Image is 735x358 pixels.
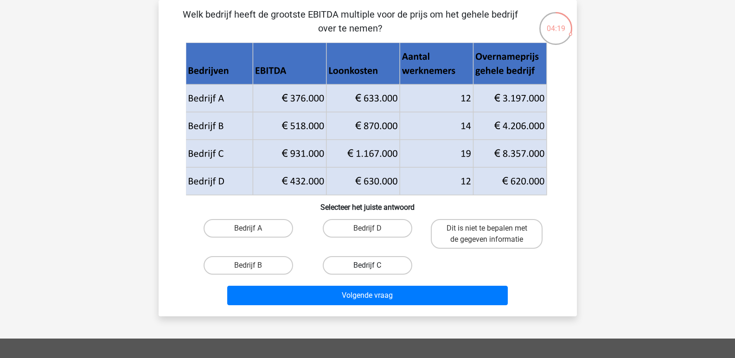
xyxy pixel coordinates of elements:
label: Bedrijf D [323,219,412,238]
label: Bedrijf B [204,256,293,275]
label: Dit is niet te bepalen met de gegeven informatie [431,219,543,249]
p: Welk bedrijf heeft de grootste EBITDA multiple voor de prijs om het gehele bedrijf over te nemen? [173,7,527,35]
div: 04:19 [538,11,573,34]
button: Volgende vraag [227,286,508,305]
label: Bedrijf A [204,219,293,238]
label: Bedrijf C [323,256,412,275]
h6: Selecteer het juiste antwoord [173,195,562,212]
